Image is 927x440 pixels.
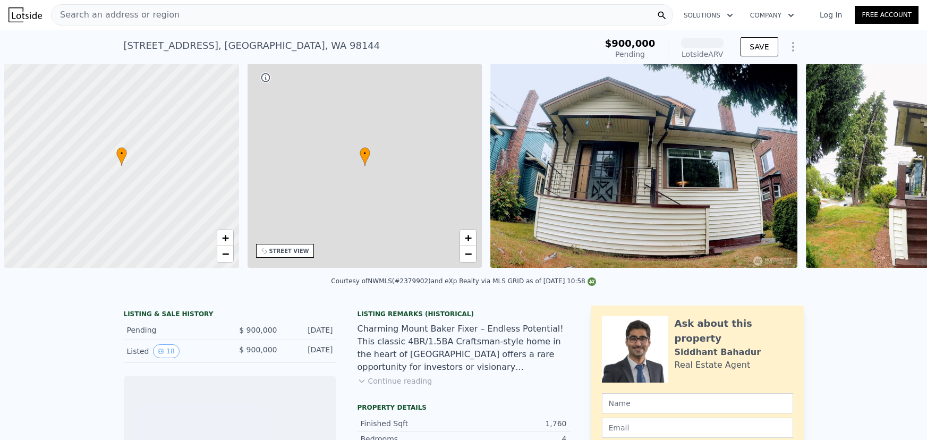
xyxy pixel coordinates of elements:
[460,230,476,246] a: Zoom in
[358,403,570,412] div: Property details
[605,38,656,49] span: $900,000
[124,38,380,53] div: [STREET_ADDRESS] , [GEOGRAPHIC_DATA] , WA 98144
[783,36,804,57] button: Show Options
[124,310,336,320] div: LISTING & SALE HISTORY
[460,246,476,262] a: Zoom out
[742,6,803,25] button: Company
[602,418,793,438] input: Email
[8,7,42,22] img: Lotside
[222,231,228,244] span: +
[358,323,570,374] div: Charming Mount Baker Fixer – Endless Potential! This classic 4BR/1.5BA Craftsman-style home in th...
[675,316,793,346] div: Ask about this property
[807,10,855,20] a: Log In
[675,346,761,359] div: Siddhant Bahadur
[465,231,472,244] span: +
[358,376,432,386] button: Continue reading
[360,149,370,158] span: •
[116,147,127,166] div: •
[675,359,751,371] div: Real Estate Agent
[116,149,127,158] span: •
[217,246,233,262] a: Zoom out
[239,345,277,354] span: $ 900,000
[602,393,793,413] input: Name
[127,325,222,335] div: Pending
[269,247,309,255] div: STREET VIEW
[605,49,656,60] div: Pending
[52,9,180,21] span: Search an address or region
[222,247,228,260] span: −
[675,6,742,25] button: Solutions
[286,344,333,358] div: [DATE]
[153,344,179,358] button: View historical data
[464,418,567,429] div: 1,760
[490,64,797,268] img: Sale: 149625419 Parcel: 97356296
[239,326,277,334] span: $ 900,000
[855,6,919,24] a: Free Account
[681,49,724,60] div: Lotside ARV
[361,418,464,429] div: Finished Sqft
[358,310,570,318] div: Listing Remarks (Historical)
[588,277,596,286] img: NWMLS Logo
[286,325,333,335] div: [DATE]
[360,147,370,166] div: •
[127,344,222,358] div: Listed
[741,37,778,56] button: SAVE
[465,247,472,260] span: −
[331,277,596,285] div: Courtesy of NWMLS (#2379902) and eXp Realty via MLS GRID as of [DATE] 10:58
[217,230,233,246] a: Zoom in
